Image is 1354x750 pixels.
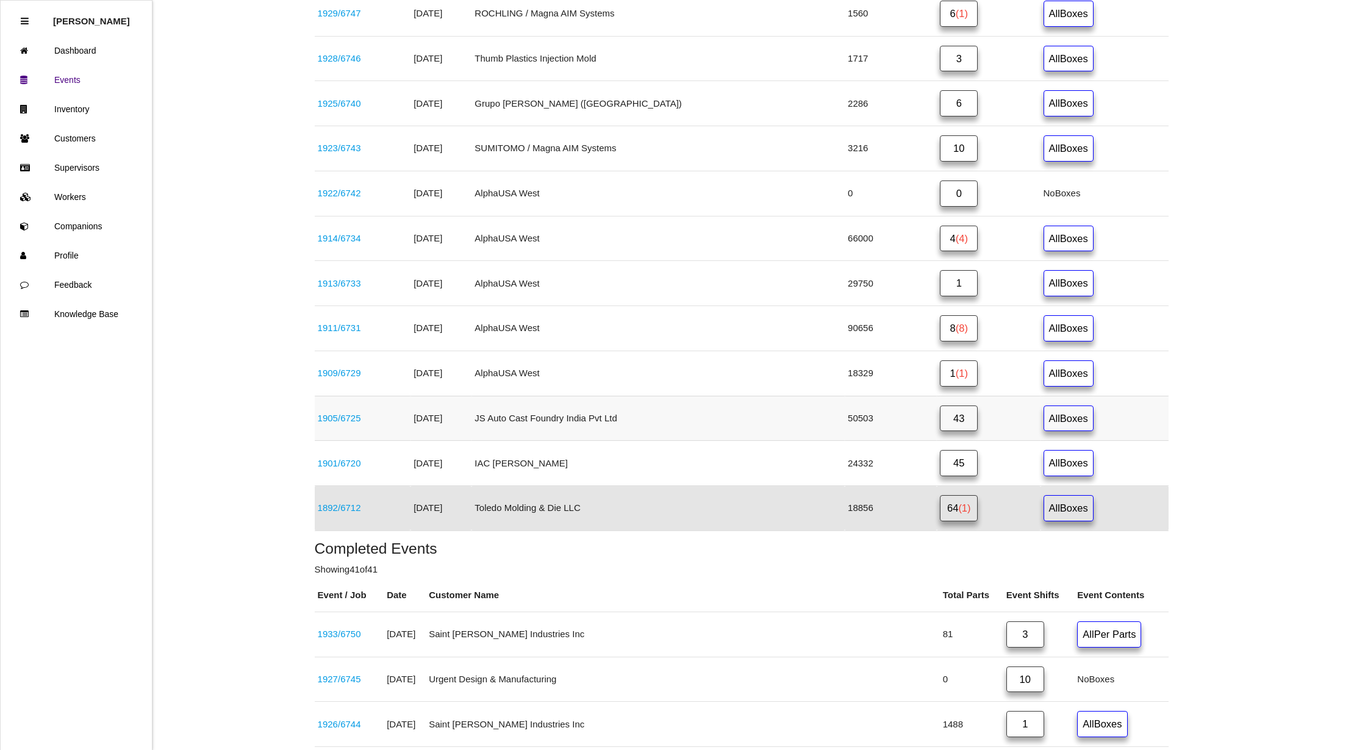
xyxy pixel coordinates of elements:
a: AllBoxes [1077,711,1127,737]
span: (1) [956,8,968,19]
div: 10301666 [318,412,408,426]
a: AllBoxes [1044,450,1094,476]
div: 68425775AD [318,7,408,21]
div: F17630B [318,321,408,335]
a: 1892/6712 [318,502,361,513]
span: (1) [956,368,968,379]
td: 29750 [845,261,937,306]
span: (1) [958,502,970,513]
a: Inventory [1,95,152,124]
td: [DATE] [410,36,471,81]
td: [DATE] [410,81,471,126]
td: 90656 [845,306,937,351]
td: 50503 [845,396,937,441]
a: 1 [940,270,978,296]
a: 3 [1006,621,1044,648]
a: AllBoxes [1044,360,1094,387]
div: Space X Parts [318,673,381,687]
td: Grupo [PERSON_NAME] ([GEOGRAPHIC_DATA]) [471,81,845,126]
th: Total Parts [940,579,1003,612]
div: K13360 (WA14CO14) [318,187,408,201]
a: 1(1) [940,360,978,387]
a: 6 [940,90,978,116]
a: AllBoxes [1044,46,1094,72]
a: 1913/6733 [318,278,361,288]
td: [DATE] [410,261,471,306]
a: 1901/6720 [318,458,361,468]
td: Saint [PERSON_NAME] Industries Inc [426,702,940,747]
td: 3216 [845,126,937,171]
td: AlphaUSA West [471,216,845,261]
th: Event Shifts [1003,579,1075,612]
a: 1929/6747 [318,8,361,18]
div: PJ6B S045A76 AG3JA6 [318,457,408,471]
span: (4) [956,233,968,244]
td: [DATE] [410,126,471,171]
a: Profile [1,241,152,270]
a: 1 [1006,711,1044,737]
th: Event / Job [315,579,384,612]
div: S2066-00 [318,366,408,380]
div: 68483788AE KNL [318,718,381,732]
td: Thumb Plastics Injection Mold [471,36,845,81]
a: 10 [940,135,978,162]
a: 43 [940,405,978,432]
a: 1927/6745 [318,674,361,684]
a: 1923/6743 [318,143,361,153]
a: 1905/6725 [318,413,361,423]
a: AllBoxes [1044,1,1094,27]
a: Workers [1,182,152,212]
td: [DATE] [410,306,471,351]
td: No Boxes [1041,171,1169,216]
td: 1488 [940,702,1003,747]
a: AllBoxes [1044,495,1094,521]
td: Urgent Design & Manufacturing [426,657,940,702]
div: 86560053 / 86560052 (@ Avancez Hazel Park) [318,627,381,641]
a: AllBoxes [1044,90,1094,116]
a: 10 [1006,666,1044,693]
a: 1909/6729 [318,368,361,378]
a: AllBoxes [1044,270,1094,296]
td: [DATE] [410,396,471,441]
td: 24332 [845,441,937,486]
td: AlphaUSA West [471,306,845,351]
a: 6(1) [940,1,978,27]
a: AllBoxes [1044,315,1094,341]
div: S2700-00 [318,232,408,246]
td: JS Auto Cast Foundry India Pvt Ltd [471,396,845,441]
td: [DATE] [410,441,471,486]
td: AlphaUSA West [471,351,845,396]
a: 45 [940,450,978,476]
a: 1922/6742 [318,188,361,198]
div: P703 PCBA [318,97,408,111]
a: 1925/6740 [318,98,361,109]
a: Events [1,65,152,95]
a: Dashboard [1,36,152,65]
div: 2011010AB / 2008002AB / 2009006AB [318,52,408,66]
a: AllBoxes [1044,135,1094,162]
td: 0 [940,657,1003,702]
a: Customers [1,124,152,153]
a: 1926/6744 [318,719,361,729]
a: 64(1) [940,495,978,521]
a: 4(4) [940,226,978,252]
td: 0 [845,171,937,216]
a: AllBoxes [1044,405,1094,432]
a: 1933/6750 [318,629,361,639]
td: SUMITOMO / Magna AIM Systems [471,126,845,171]
td: No Boxes [1074,657,1168,702]
span: (8) [956,323,968,334]
td: [DATE] [410,216,471,261]
td: AlphaUSA West [471,261,845,306]
td: 1717 [845,36,937,81]
a: 1914/6734 [318,233,361,243]
td: [DATE] [410,486,471,531]
div: 68343526AB [318,141,408,155]
td: [DATE] [410,351,471,396]
td: 18856 [845,486,937,531]
div: Close [21,7,29,36]
td: Toledo Molding & Die LLC [471,486,845,531]
td: [DATE] [384,657,426,702]
a: 8(8) [940,315,978,341]
a: Companions [1,212,152,241]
